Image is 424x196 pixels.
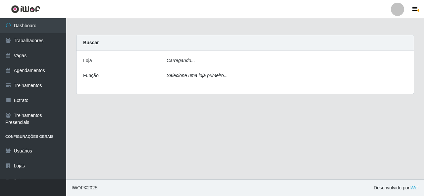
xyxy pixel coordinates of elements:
[83,72,99,79] label: Função
[374,184,419,191] span: Desenvolvido por
[72,184,99,191] span: © 2025 .
[409,185,419,190] a: iWof
[72,185,84,190] span: IWOF
[83,40,99,45] strong: Buscar
[167,73,228,78] i: Selecione uma loja primeiro...
[83,57,92,64] label: Loja
[167,58,195,63] i: Carregando...
[11,5,40,13] img: CoreUI Logo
